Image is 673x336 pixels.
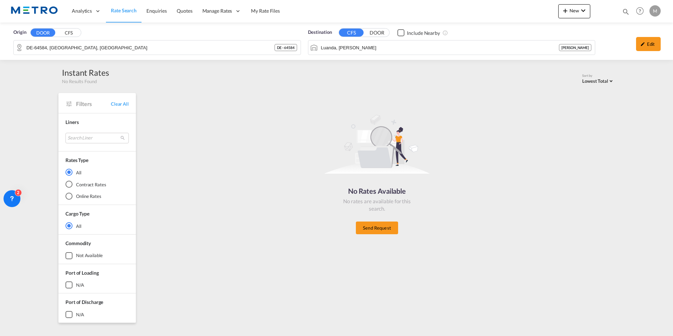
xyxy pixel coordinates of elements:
[622,8,630,18] div: icon-magnify
[76,282,84,288] div: N/A
[76,311,84,318] div: N/A
[640,42,645,46] md-icon: icon-pencil
[72,7,92,14] span: Analytics
[14,41,301,55] md-input-container: DE-64584, Biebesheim, Hessen
[582,78,608,84] span: Lowest Total
[26,42,275,53] input: Search by Door
[321,42,559,53] input: Search by Port
[365,29,389,37] button: DOOR
[31,29,55,37] button: DOOR
[636,37,661,51] div: icon-pencilEdit
[111,101,129,107] span: Clear All
[65,181,129,188] md-radio-button: Contract Rates
[397,29,440,36] md-checkbox: Checkbox No Ink
[251,8,280,14] span: My Rate Files
[65,210,89,217] div: Cargo Type
[277,45,295,50] span: DE - 64584
[561,6,570,15] md-icon: icon-plus 400-fg
[308,29,332,36] span: Destination
[65,222,129,229] md-radio-button: All
[62,67,109,78] div: Instant Rates
[177,8,192,14] span: Quotes
[65,119,78,125] span: Liners
[342,198,412,212] div: No rates are available for this search.
[308,41,595,55] md-input-container: Luanda, AOLAD
[634,5,646,17] span: Help
[324,114,430,174] img: norateimg.svg
[339,29,364,37] button: CFS
[649,5,661,17] div: M
[622,8,630,15] md-icon: icon-magnify
[634,5,649,18] div: Help
[62,78,96,85] span: No Results Found
[65,311,129,318] md-checkbox: N/A
[561,8,587,13] span: New
[65,299,103,305] span: Port of Discharge
[56,29,81,37] button: CFS
[65,240,91,246] span: Commodity
[356,222,398,234] button: Send Request
[559,44,591,51] div: [PERSON_NAME]
[76,100,111,108] span: Filters
[65,193,129,200] md-radio-button: Online Rates
[146,8,167,14] span: Enquiries
[582,74,615,78] div: Sort by
[65,281,129,288] md-checkbox: N/A
[76,252,103,259] div: not available
[579,6,587,15] md-icon: icon-chevron-down
[342,186,412,196] div: No Rates Available
[582,76,615,85] md-select: Select: Lowest Total
[407,30,440,37] div: Include Nearby
[65,157,88,164] div: Rates Type
[65,169,129,176] md-radio-button: All
[11,3,58,19] img: 25181f208a6c11efa6aa1bf80d4cef53.png
[65,270,99,276] span: Port of Loading
[442,30,448,36] md-icon: Unchecked: Ignores neighbouring ports when fetching rates.Checked : Includes neighbouring ports w...
[13,29,26,36] span: Origin
[558,4,590,18] button: icon-plus 400-fgNewicon-chevron-down
[111,7,137,13] span: Rate Search
[202,7,232,14] span: Manage Rates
